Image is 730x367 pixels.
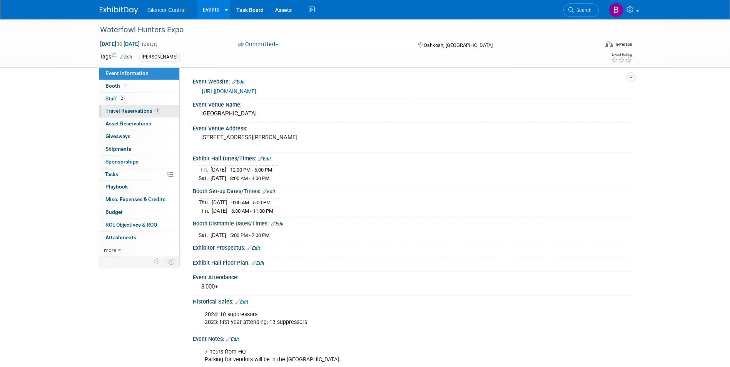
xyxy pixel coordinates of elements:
[199,199,212,207] td: Thu.
[236,40,281,48] button: Committed
[99,194,179,206] a: Misc. Expenses & Credits
[100,53,132,62] td: Tags
[105,222,157,228] span: ROI, Objectives & ROO
[553,40,633,52] div: Event Format
[193,296,631,306] div: Historical Sales:
[105,120,151,127] span: Asset Reservations
[226,337,239,342] a: Edit
[105,146,131,152] span: Shipments
[99,219,179,231] a: ROI, Objectives & ROO
[212,207,227,215] td: [DATE]
[105,183,128,190] span: Playbook
[105,108,160,114] span: Travel Reservations
[105,196,165,202] span: Misc. Expenses & Credits
[150,257,164,267] td: Personalize Event Tab Strip
[116,41,124,47] span: to
[105,70,149,76] span: Event Information
[574,7,591,13] span: Search
[164,257,179,267] td: Toggle Event Tabs
[247,245,260,251] a: Edit
[105,83,129,89] span: Booth
[231,208,273,214] span: 6:30 AM - 11:00 PM
[139,53,180,61] div: [PERSON_NAME]
[99,80,179,92] a: Booth
[232,79,245,85] a: Edit
[99,67,179,80] a: Event Information
[99,168,179,181] a: Tasks
[147,7,186,13] span: Silencer Central
[141,42,157,47] span: (2 days)
[424,42,493,48] span: Oshkosh, [GEOGRAPHIC_DATA]
[99,105,179,117] a: Travel Reservations1
[99,206,179,219] a: Budget
[230,175,269,181] span: 8:00 AM - 4:00 PM
[611,53,632,57] div: Event Rating
[605,41,613,47] img: Format-Inperson.png
[201,134,367,141] pre: [STREET_ADDRESS][PERSON_NAME]
[105,158,139,165] span: Sponsorships
[99,93,179,105] a: Staff2
[99,244,179,257] a: more
[100,7,138,14] img: ExhibitDay
[210,174,226,182] td: [DATE]
[236,299,248,305] a: Edit
[193,99,631,108] div: Event Venue Name:
[99,130,179,143] a: Giveaways
[97,23,587,37] div: Waterfowl Hunters Expo
[105,133,130,139] span: Giveaways
[199,166,210,174] td: Fri.
[193,333,631,343] div: Event Notes:
[202,88,256,94] a: [URL][DOMAIN_NAME]
[230,232,269,238] span: 5:00 PM - 7:00 PM
[119,95,125,101] span: 2
[105,171,118,177] span: Tasks
[100,40,140,47] span: [DATE] [DATE]
[199,174,210,182] td: Sat.
[199,307,546,330] div: 2024: 10 suppressors 2023: first year attending; 13 suppressors
[193,242,631,252] div: Exhibitor Prospectus:
[154,108,160,114] span: 1
[193,76,631,86] div: Event Website:
[199,231,210,239] td: Sat.
[252,260,264,266] a: Edit
[262,189,275,194] a: Edit
[124,83,127,88] i: Booth reservation complete
[193,123,631,132] div: Event Venue Address:
[614,42,632,47] div: In-Person
[105,234,136,240] span: Attachments
[258,156,271,162] a: Edit
[210,166,226,174] td: [DATE]
[199,108,625,120] div: [GEOGRAPHIC_DATA]
[193,185,631,195] div: Booth Set-up Dates/Times:
[231,200,271,205] span: 9:00 AM - 5:00 PM
[99,232,179,244] a: Attachments
[105,95,125,102] span: Staff
[120,54,132,60] a: Edit
[105,209,123,215] span: Budget
[99,181,179,193] a: Playbook
[193,272,631,281] div: Event Attendance:
[271,221,284,227] a: Edit
[563,3,599,17] a: Search
[99,156,179,168] a: Sponsorships
[193,257,631,267] div: Exhibit Hall Floor Plan:
[199,281,625,293] div: 3,000+
[230,167,272,173] span: 12:00 PM - 6:00 PM
[99,118,179,130] a: Asset Reservations
[104,247,116,253] span: more
[210,231,226,239] td: [DATE]
[193,218,631,228] div: Booth Dismantle Dates/Times:
[212,199,227,207] td: [DATE]
[609,3,623,17] img: Billee Page
[199,207,212,215] td: Fri.
[99,143,179,155] a: Shipments
[193,153,631,163] div: Exhibit Hall Dates/Times:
